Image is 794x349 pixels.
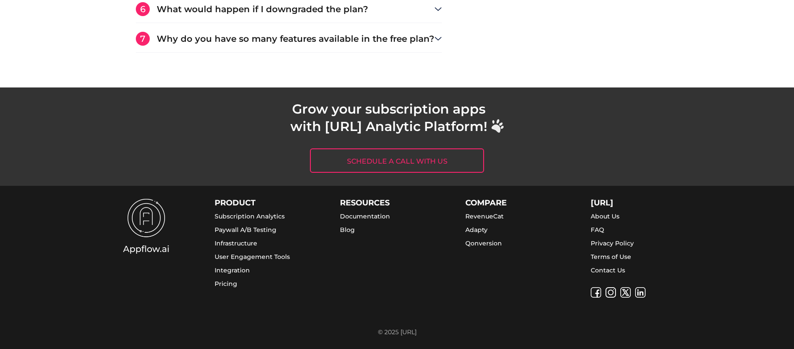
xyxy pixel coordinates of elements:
[215,199,302,207] div: PRODUCT
[591,287,601,298] img: facebook-icon
[591,266,625,274] a: Contact Us
[465,226,488,234] a: Adapty
[465,199,552,207] div: COMPARE
[340,212,390,220] a: Documentation
[465,239,502,247] a: Qonversion
[136,32,150,46] div: 7
[290,101,487,118] p: Grow your subscription apps
[620,287,631,298] img: twitter-icon
[116,199,176,257] img: appflow.ai-logo.png
[591,199,678,207] div: [URL]
[136,2,150,16] div: 6
[591,253,631,261] a: Terms of Use
[157,5,434,13] h3: What would happen if I downgraded the plan?
[340,226,355,234] a: Blog
[215,280,237,288] a: Pricing
[465,212,504,220] a: RevenueCat
[215,226,276,234] a: Paywall A/B Testing
[310,148,484,173] a: Schedule a call with us
[591,239,634,247] a: Privacy Policy
[340,199,427,207] div: RESOURCES
[157,34,434,43] h3: Why do you have so many features available in the free plan?
[215,239,257,247] a: Infrastructure
[215,212,285,220] a: Subscription Analytics
[290,118,487,135] p: with [URL] Analytic Platform!
[591,212,619,220] a: About Us
[591,226,604,234] a: FAQ
[635,287,646,298] img: linkedin-icon
[215,253,290,261] a: User Engagement Tools
[606,287,616,298] img: instagram-icon
[215,266,250,274] a: Integration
